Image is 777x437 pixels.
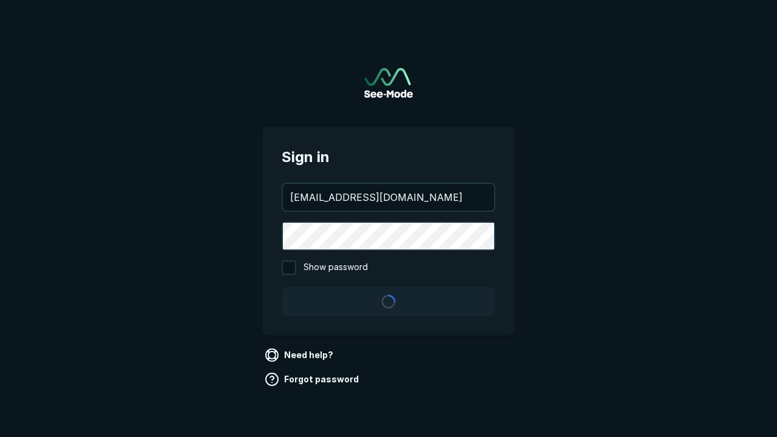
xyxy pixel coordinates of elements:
img: See-Mode Logo [364,68,413,98]
a: Forgot password [262,370,364,389]
a: Need help? [262,345,338,365]
span: Show password [304,260,368,275]
span: Sign in [282,146,495,168]
a: Go to sign in [364,68,413,98]
input: your@email.com [283,184,494,211]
